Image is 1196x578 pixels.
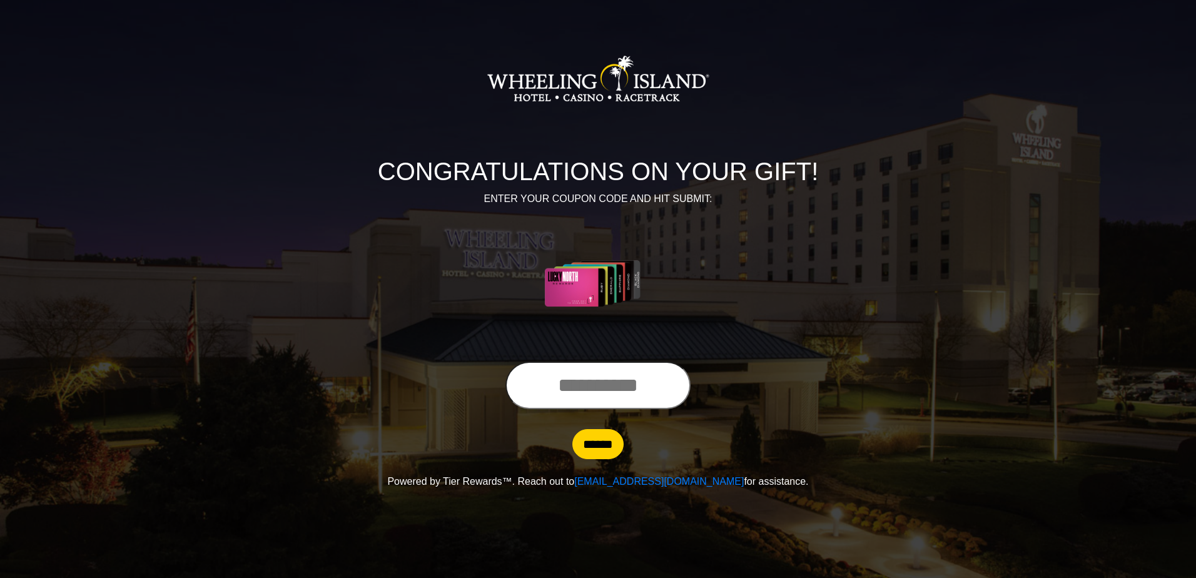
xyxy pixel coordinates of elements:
[251,156,945,186] h1: CONGRATULATIONS ON YOUR GIFT!
[387,476,808,487] span: Powered by Tier Rewards™. Reach out to for assistance.
[515,221,682,347] img: Center Image
[251,191,945,206] p: ENTER YOUR COUPON CODE AND HIT SUBMIT:
[487,16,709,141] img: Logo
[574,476,744,487] a: [EMAIL_ADDRESS][DOMAIN_NAME]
